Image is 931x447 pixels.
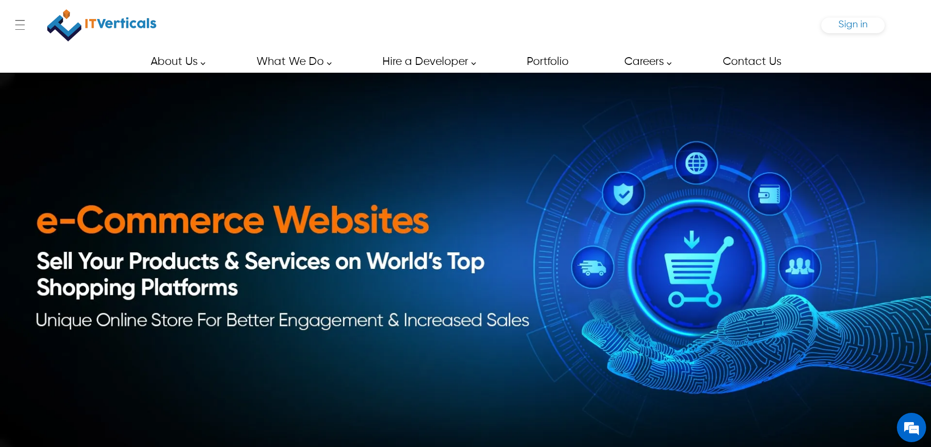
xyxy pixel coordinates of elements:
a: IT Verticals Inc [46,5,157,46]
a: Hire a Developer [371,51,481,73]
span: We are offline. Please leave us a message. [20,123,170,222]
img: IT Verticals Inc [47,5,157,46]
a: About Us [139,51,211,73]
a: Contact Us [712,51,792,73]
img: logo_Zg8I0qSkbAqR2WFHt3p6CTuqpyXMFPubPcD2OT02zFN43Cy9FUNNG3NEPhM_Q1qe_.png [17,59,41,64]
div: Minimize live chat window [160,5,183,28]
em: Submit [143,301,177,314]
div: Leave a message [51,55,164,67]
a: Sign in [838,22,868,29]
em: Driven by SalesIQ [77,256,124,263]
span: Sign in [838,20,868,30]
img: salesiqlogo_leal7QplfZFryJ6FIlVepeu7OftD7mt8q6exU6-34PB8prfIgodN67KcxXM9Y7JQ_.png [67,256,74,262]
a: Portfolio [515,51,579,73]
a: Careers [613,51,677,73]
textarea: Type your message and click 'Submit' [5,266,186,301]
a: What We Do [245,51,337,73]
